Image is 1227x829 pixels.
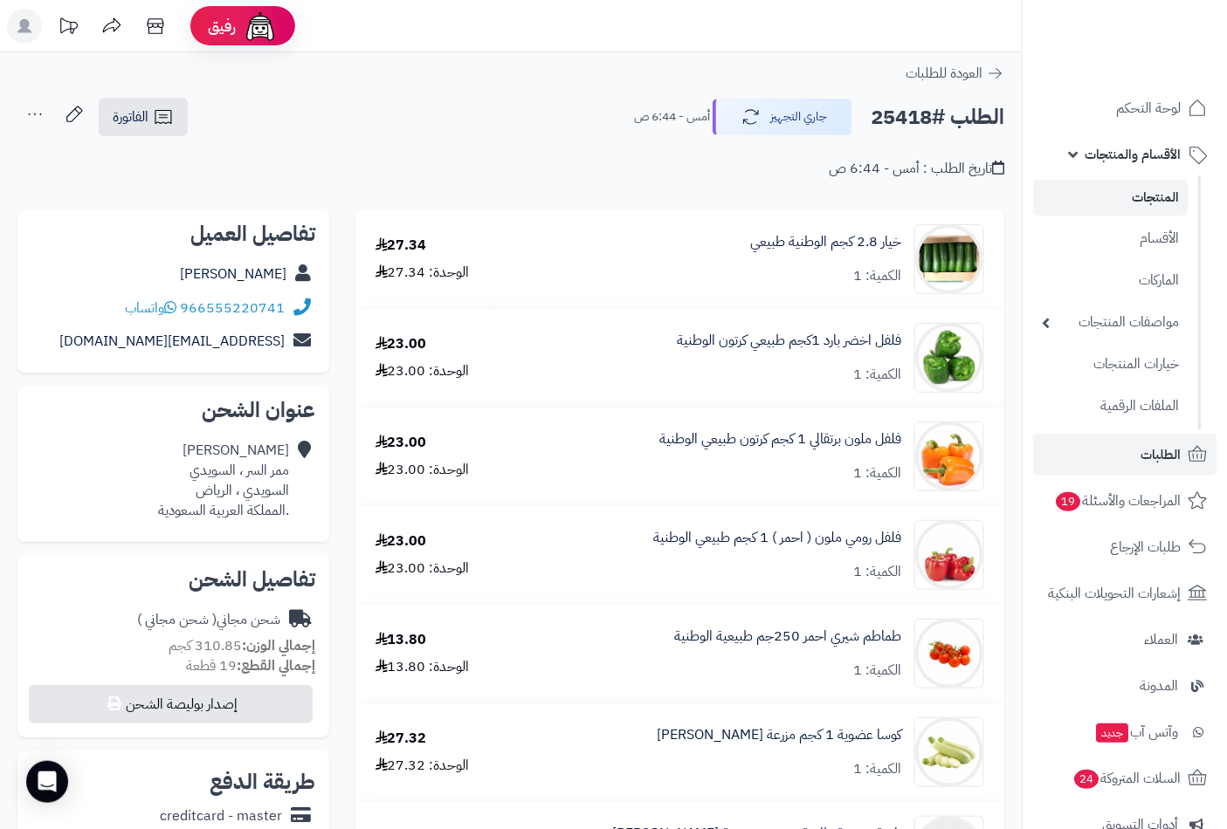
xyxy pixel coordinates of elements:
[906,63,982,84] span: العودة للطلبات
[31,569,315,590] h2: تفاصيل الشحن
[853,661,901,681] div: الكمية: 1
[1033,526,1217,568] a: طلبات الإرجاع
[674,627,901,647] a: طماطم شيري احمر 250جم طبيعية الوطنية
[1074,769,1099,789] span: 24
[376,236,427,256] div: 27.34
[1033,572,1217,614] a: إشعارات التحويلات البنكية
[160,806,282,826] div: creditcard - master
[915,224,983,294] img: 1668951682-WhatsApp%20Image%202022-11-20%20at%204.34.28%20PM-90x90.jpeg
[376,630,427,650] div: 13.80
[853,562,901,582] div: الكمية: 1
[853,463,901,483] div: الكمية: 1
[186,655,315,676] small: 19 قطعة
[1108,39,1210,76] img: logo-2.png
[1110,535,1181,559] span: طلبات الإرجاع
[99,98,188,136] a: الفاتورة
[1033,387,1188,425] a: الملفات الرقمية
[376,531,427,552] div: 23.00
[158,441,289,520] div: [PERSON_NAME] ممر السر ، السويدي السويدي ، الرياض .المملكة العربية السعودية
[659,429,901,449] a: فلفل ملون برتقالي 1 كجم كرتون طبيعي الوطنية
[1141,442,1181,467] span: الطلبات
[1033,434,1217,476] a: الطلبات
[31,400,315,421] h2: عنوان الشحن
[657,725,901,745] a: كوسا عضوية 1 كجم مزرعة [PERSON_NAME]
[1085,142,1181,167] span: الأقسام والمنتجات
[906,63,1004,84] a: العودة للطلبات
[1096,723,1128,743] span: جديد
[125,298,176,319] a: واتساب
[210,771,315,792] h2: طريقة الدفع
[243,9,278,44] img: ai-face.png
[653,528,901,548] a: فلفل رومي ملون ( احمر ) 1 كجم طبيعي الوطنية
[137,609,217,630] span: ( شحن مجاني )
[376,756,470,776] div: الوحدة: 27.32
[29,685,313,723] button: إصدار بوليصة الشحن
[376,433,427,453] div: 23.00
[237,655,315,676] strong: إجمالي القطع:
[59,331,285,352] a: [EMAIL_ADDRESS][DOMAIN_NAME]
[1140,674,1178,698] span: المدونة
[1033,480,1217,522] a: المراجعات والأسئلة19
[1094,720,1178,744] span: وآتس آب
[1033,346,1188,383] a: خيارات المنتجات
[180,298,285,319] a: 966555220741
[1033,665,1217,707] a: المدونة
[1144,627,1178,652] span: العملاء
[376,334,427,354] div: 23.00
[1033,711,1217,753] a: وآتس آبجديد
[113,106,148,127] span: الفاتورة
[169,635,315,656] small: 310.85 كجم
[376,729,427,749] div: 27.32
[677,331,901,351] a: فلفل اخضر بارد 1كجم طبيعي كرتون الوطنية
[1116,96,1181,120] span: لوحة التحكم
[1054,489,1181,513] span: المراجعات والأسئلة
[31,223,315,244] h2: تفاصيل العميل
[1056,491,1081,511] span: 19
[915,619,983,689] img: 1715492874-%D8%B4%D9%8A%D8%B1%D9%8A-90x90.png
[208,16,236,37] span: رفيق
[376,657,470,677] div: الوحدة: 13.80
[871,99,1004,135] h2: الطلب #25418
[915,717,983,787] img: 1716589544-1685284770-ry3Zi5DkHkK9MVD7p3cUmcAYh11mbM9mgcRUvGFr-550x550-90x90.jpg
[1033,262,1188,299] a: الماركات
[750,232,901,252] a: خيار 2.8 كجم الوطنية طبيعي
[1033,619,1217,661] a: العملاء
[1072,766,1181,791] span: السلات المتروكة
[853,365,901,385] div: الكمية: 1
[853,759,901,779] div: الكمية: 1
[1033,180,1188,216] a: المنتجات
[1048,581,1181,606] span: إشعارات التحويلات البنكية
[1033,220,1188,257] a: الأقسام
[180,264,286,284] a: [PERSON_NAME]
[829,159,1004,179] div: تاريخ الطلب : أمس - 6:44 ص
[46,9,90,48] a: تحديثات المنصة
[853,266,901,286] div: الكمية: 1
[634,108,710,126] small: أمس - 6:44 ص
[242,635,315,656] strong: إجمالي الوزن:
[915,323,983,393] img: 1696868121-2333333-90x90.jpg
[26,761,68,803] div: Open Intercom Messenger
[137,610,280,630] div: شحن مجاني
[376,460,470,480] div: الوحدة: 23.00
[376,361,470,381] div: الوحدة: 23.00
[915,421,983,491] img: 1696871998-01rdCf2ZTSxnA9zPiwInBuhPWsdPEoHnu1xbMWrh-90x90.jpg
[713,99,852,135] button: جاري التجهيز
[376,263,470,283] div: الوحدة: 27.34
[1033,757,1217,799] a: السلات المتروكة24
[376,558,470,579] div: الوحدة: 23.00
[1033,304,1188,341] a: مواصفات المنتجات
[1033,87,1217,129] a: لوحة التحكم
[915,520,983,590] img: 1696872786-%D9%81%D9%84%D9%81%D9%84%20%D8%B1%D9%88%D9%85%D9%8A%20%D8%A7%D8%AD%D9%85%D8%B1-90x90.png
